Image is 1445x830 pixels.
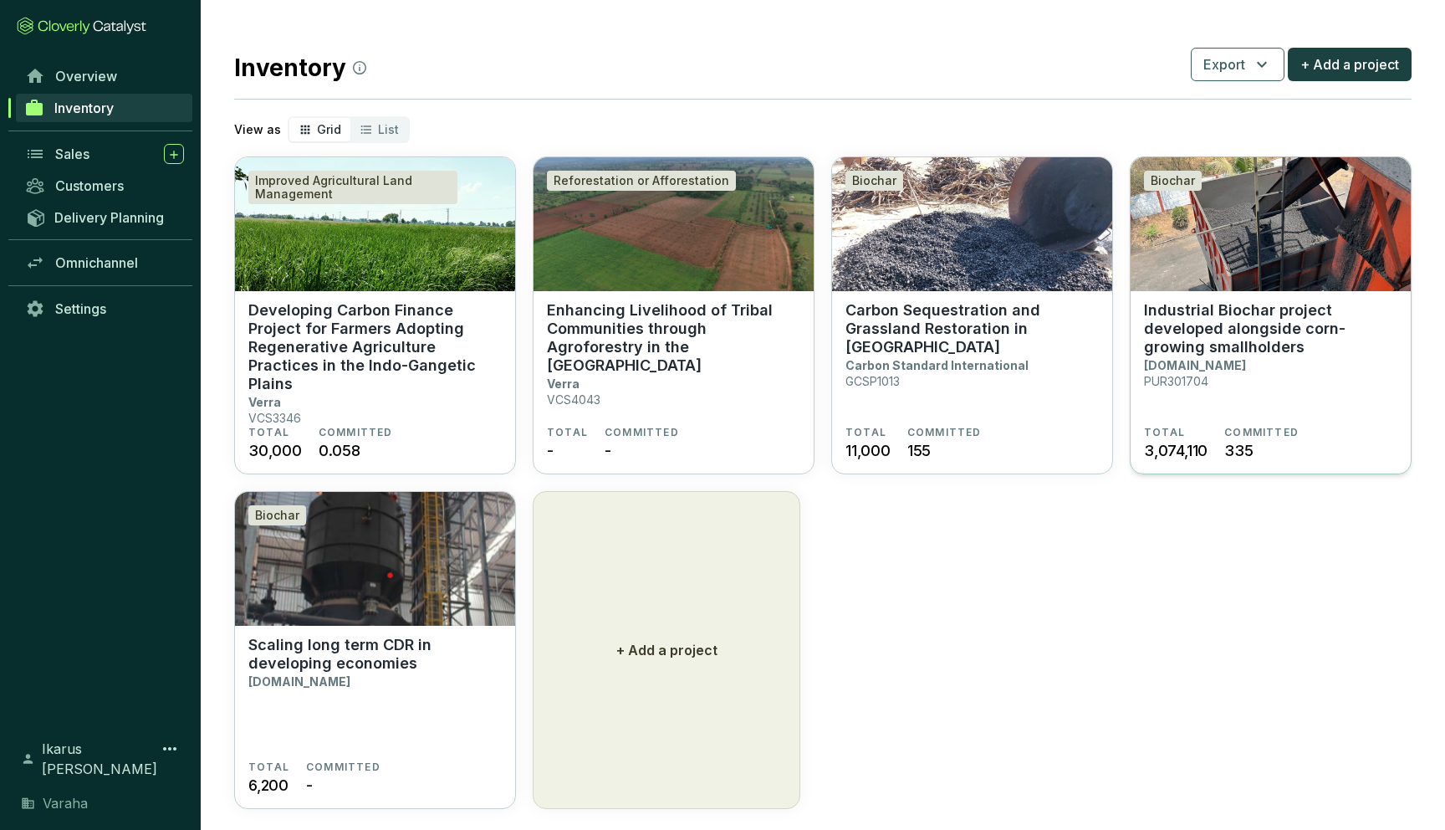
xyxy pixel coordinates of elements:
span: 11,000 [845,439,891,462]
p: + Add a project [616,640,717,660]
span: 6,200 [248,774,288,797]
a: Settings [17,295,192,323]
p: Developing Carbon Finance Project for Farmers Adopting Regenerative Agriculture Practices in the ... [248,301,502,393]
span: 335 [1224,439,1253,462]
span: 155 [907,439,931,462]
span: Omnichannel [55,254,138,271]
p: GCSP1013 [845,374,900,388]
span: TOTAL [248,426,289,439]
span: Sales [55,146,89,162]
div: segmented control [288,116,410,143]
span: Customers [55,177,124,194]
a: Omnichannel [17,248,192,277]
p: PUR301704 [1144,374,1208,388]
img: Scaling long term CDR in developing economies [235,492,515,626]
span: TOTAL [1144,426,1185,439]
button: + Add a project [1288,48,1412,81]
a: Inventory [16,94,192,122]
div: Biochar [1144,171,1202,191]
p: Carbon Standard International [845,358,1029,372]
p: [DOMAIN_NAME] [248,674,350,689]
div: Reforestation or Afforestation [547,171,736,191]
span: COMMITTED [605,426,679,439]
p: VCS3346 [248,411,301,425]
span: COMMITTED [306,761,380,774]
span: - [547,439,554,462]
span: 3,074,110 [1144,439,1208,462]
img: Carbon Sequestration and Grassland Restoration in India [832,157,1112,291]
span: TOTAL [547,426,588,439]
span: 0.058 [319,439,360,462]
div: Biochar [845,171,903,191]
p: Verra [547,377,580,391]
a: Customers [17,172,192,200]
p: Carbon Sequestration and Grassland Restoration in [GEOGRAPHIC_DATA] [845,301,1099,356]
span: Overview [55,68,117,85]
a: Industrial Biochar project developed alongside corn-growing smallholdersBiocharIndustrial Biochar... [1130,156,1412,474]
span: TOTAL [248,761,289,774]
span: COMMITTED [319,426,393,439]
div: Biochar [248,505,306,525]
p: Verra [248,395,281,409]
a: Carbon Sequestration and Grassland Restoration in IndiaBiocharCarbon Sequestration and Grassland ... [831,156,1113,474]
p: View as [234,121,281,138]
span: Delivery Planning [54,209,164,226]
p: Industrial Biochar project developed alongside corn-growing smallholders [1144,301,1397,356]
span: Export [1203,54,1245,74]
span: - [306,774,313,797]
img: Developing Carbon Finance Project for Farmers Adopting Regenerative Agriculture Practices in the ... [235,157,515,291]
span: - [605,439,611,462]
a: Delivery Planning [17,203,192,231]
p: [DOMAIN_NAME] [1144,358,1246,372]
span: + Add a project [1300,54,1399,74]
span: Inventory [54,100,114,116]
img: Industrial Biochar project developed alongside corn-growing smallholders [1131,157,1411,291]
p: VCS4043 [547,392,600,407]
span: COMMITTED [907,426,982,439]
span: Varaha [43,793,88,813]
button: Export [1191,48,1284,81]
a: Developing Carbon Finance Project for Farmers Adopting Regenerative Agriculture Practices in the ... [234,156,516,474]
a: Scaling long term CDR in developing economiesBiocharScaling long term CDR in developing economies... [234,491,516,809]
span: TOTAL [845,426,886,439]
span: 30,000 [248,439,302,462]
a: Sales [17,140,192,168]
p: Enhancing Livelihood of Tribal Communities through Agroforestry in the [GEOGRAPHIC_DATA] [547,301,800,375]
span: COMMITTED [1224,426,1299,439]
span: Settings [55,300,106,317]
span: Grid [317,122,341,136]
a: Enhancing Livelihood of Tribal Communities through Agroforestry in the South IndiaReforestation o... [533,156,814,474]
img: Enhancing Livelihood of Tribal Communities through Agroforestry in the South India [534,157,814,291]
p: Scaling long term CDR in developing economies [248,636,502,673]
button: + Add a project [533,491,800,809]
span: Ikarus [PERSON_NAME] [42,739,160,779]
a: Overview [17,62,192,90]
span: List [378,122,399,136]
div: Improved Agricultural Land Management [248,171,457,204]
h2: Inventory [234,50,366,85]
